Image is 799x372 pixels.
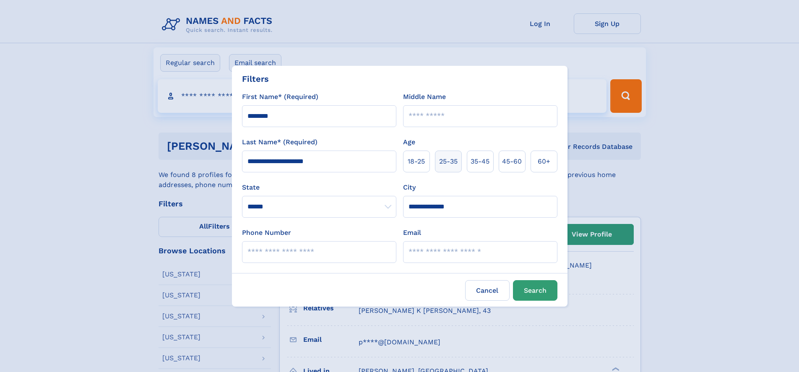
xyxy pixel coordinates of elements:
label: First Name* (Required) [242,92,318,102]
div: Filters [242,73,269,85]
span: 35‑45 [471,156,489,166]
label: Email [403,228,421,238]
label: State [242,182,396,193]
label: Phone Number [242,228,291,238]
label: Middle Name [403,92,446,102]
span: 18‑25 [408,156,425,166]
label: City [403,182,416,193]
label: Cancel [465,280,510,301]
span: 25‑35 [439,156,458,166]
label: Age [403,137,415,147]
span: 60+ [538,156,550,166]
label: Last Name* (Required) [242,137,318,147]
span: 45‑60 [502,156,522,166]
button: Search [513,280,557,301]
